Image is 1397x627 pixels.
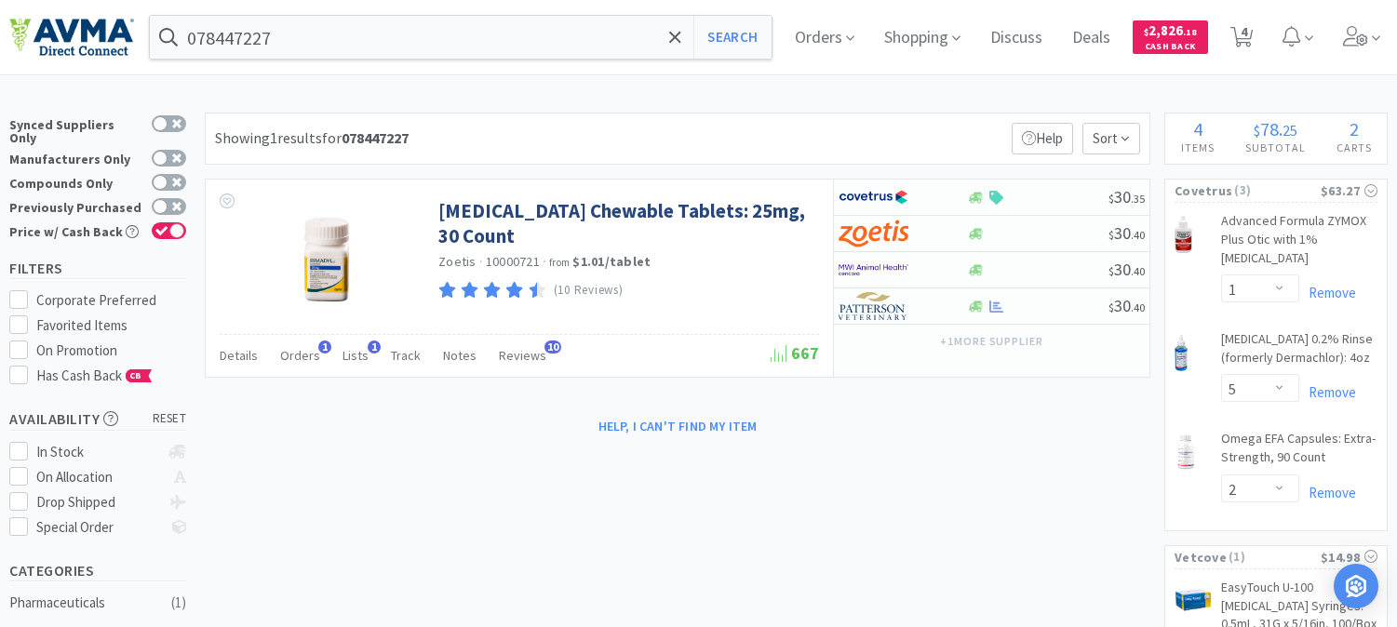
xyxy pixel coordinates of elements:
img: b1f02c2b6c06457b8660f8fd9cbbe6fb_27393.png [1175,434,1197,471]
span: · [479,253,483,270]
h5: Categories [9,560,186,581]
span: Lists [343,347,369,364]
span: 10000721 [486,253,540,270]
div: On Allocation [36,466,160,488]
input: Search by item, sku, manufacturer, ingredient, size... [150,16,772,59]
span: 667 [771,342,819,364]
strong: 078447227 [342,128,409,147]
span: ( 1 ) [1227,548,1321,567]
img: 178ba1d8cd1843d3920f32823816c1bf_34505.png [1175,216,1192,253]
span: Sort [1082,123,1140,154]
button: +1more supplier [931,328,1053,354]
a: Deals [1065,30,1118,47]
div: Corporate Preferred [36,289,187,312]
span: Reviews [499,347,546,364]
div: Showing 1 results [215,127,409,151]
img: b6ddb9e96db64458866f1a42e6e10166.jpg [1175,582,1212,620]
a: [MEDICAL_DATA] 0.2% Rinse (formerly Dermachlor): 4oz [1221,330,1377,374]
div: Open Intercom Messenger [1334,564,1378,608]
span: reset [153,409,187,429]
span: 30 [1108,259,1145,280]
div: Special Order [36,516,160,539]
div: Manufacturers Only [9,150,142,166]
span: $ [1254,121,1260,140]
span: · [543,253,546,270]
p: Help [1012,123,1073,154]
span: . 40 [1131,228,1145,242]
span: Track [391,347,421,364]
span: 30 [1108,295,1145,316]
div: Synced Suppliers Only [9,115,142,144]
div: Price w/ Cash Back [9,222,142,238]
span: 2,826 [1144,21,1197,39]
h4: Subtotal [1229,139,1321,156]
div: On Promotion [36,340,187,362]
span: Cash Back [1144,42,1197,54]
div: Favorited Items [36,314,187,337]
span: Notes [443,347,477,364]
div: ( 1 ) [171,592,186,614]
span: Vetcove [1175,547,1227,567]
div: Drop Shipped [36,491,160,514]
span: 1 [368,340,381,354]
span: $ [1108,264,1114,278]
div: $63.27 [1321,180,1377,201]
p: (10 Reviews) [554,281,624,300]
span: $ [1108,192,1114,206]
span: Covetrus [1175,180,1232,201]
span: 2 [1350,117,1359,140]
div: Previously Purchased [9,198,142,214]
img: 77fca1acd8b6420a9015268ca798ef17_1.png [839,183,908,211]
span: . 40 [1131,300,1145,314]
a: Remove [1299,484,1356,501]
h5: Filters [9,258,186,279]
a: $2,826.18Cash Back [1133,12,1208,62]
span: . 35 [1131,192,1145,206]
img: a673e5ab4e5e497494167fe422e9a3ab.png [839,220,908,247]
div: . [1229,120,1321,139]
div: Pharmaceuticals [9,592,160,614]
span: 30 [1108,222,1145,244]
span: Orders [280,347,320,364]
span: 4 [1193,117,1202,140]
span: $ [1144,26,1148,38]
span: 1 [318,340,331,354]
img: ca614429010e48db9bbd4e59fce4afab_337073.png [261,198,393,319]
a: Zoetis [438,253,477,270]
span: ( 3 ) [1232,181,1321,200]
a: Advanced Formula ZYMOX Plus Otic with 1% [MEDICAL_DATA] [1221,212,1377,274]
a: 4 [1223,32,1261,48]
span: for [322,128,409,147]
h4: Items [1165,139,1229,156]
span: Has Cash Back [36,367,153,384]
h4: Carts [1321,139,1387,156]
img: 2142abddd5b24bde87a97e01da9e6274_370966.png [1175,334,1188,371]
div: Compounds Only [9,174,142,190]
span: CB [127,370,145,381]
img: f6b2451649754179b5b4e0c70c3f7cb0_2.png [839,256,908,284]
h5: Availability [9,408,186,430]
a: [MEDICAL_DATA] Chewable Tablets: 25mg, 30 Count [438,198,814,249]
div: In Stock [36,441,160,463]
a: Remove [1299,284,1356,301]
strong: $1.01 / tablet [572,253,651,270]
span: . 40 [1131,264,1145,278]
span: from [549,256,570,269]
div: $14.98 [1321,547,1377,567]
button: Search [693,16,771,59]
span: 30 [1108,186,1145,207]
span: $ [1108,228,1114,242]
span: Details [220,347,258,364]
a: Discuss [983,30,1050,47]
img: e4e33dab9f054f5782a47901c742baa9_102.png [9,18,134,57]
span: 78 [1260,117,1279,140]
a: Remove [1299,383,1356,401]
img: f5e969b455434c6296c6d81ef179fa71_3.png [839,292,908,320]
span: 10 [544,340,561,354]
button: Help, I can't find my item [587,410,769,442]
span: . 18 [1183,26,1197,38]
span: $ [1108,300,1114,314]
span: 25 [1283,121,1297,140]
a: Omega EFA Capsules: Extra-Strength, 90 Count [1221,430,1377,474]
